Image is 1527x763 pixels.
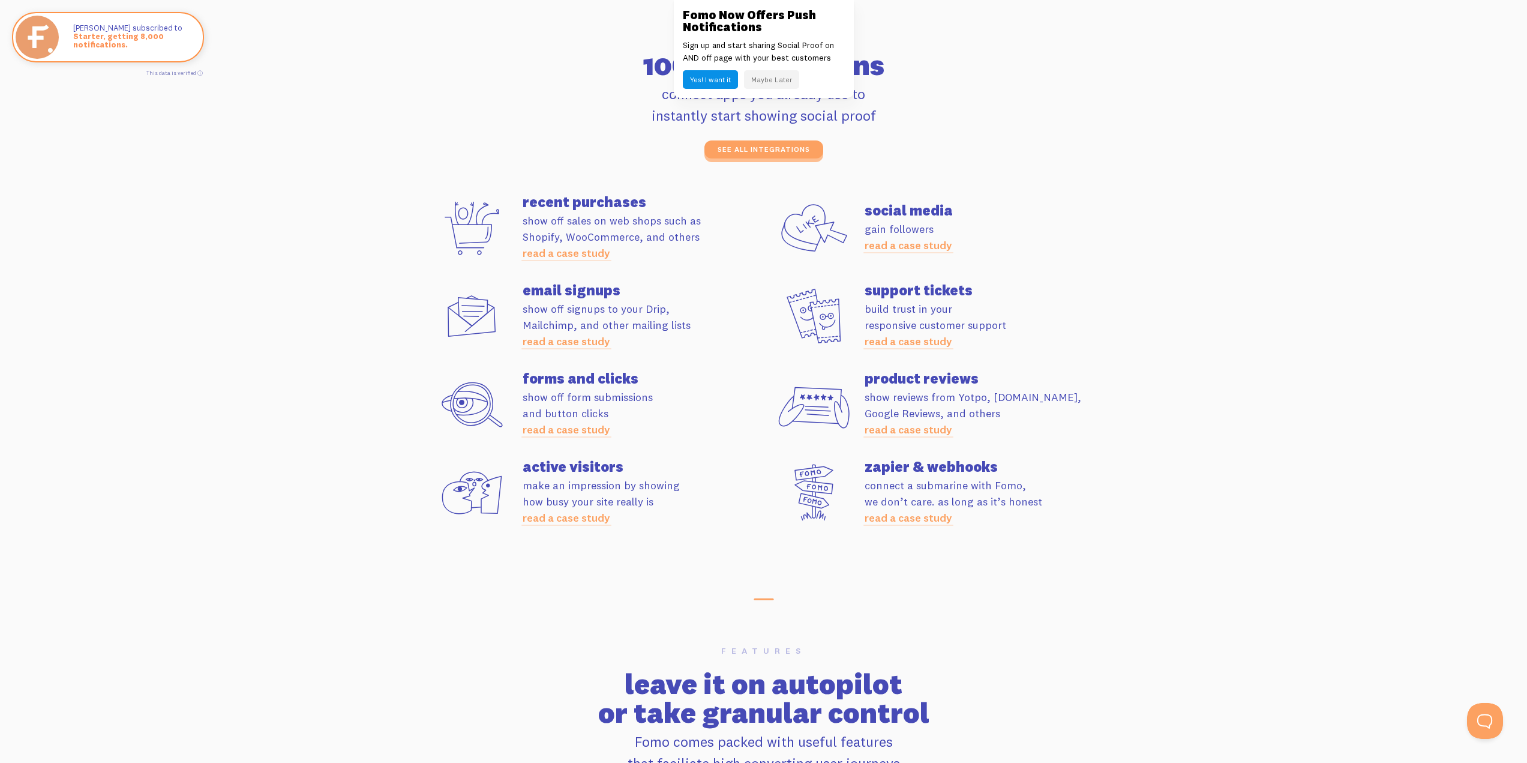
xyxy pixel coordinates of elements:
[429,647,1099,655] h6: features
[865,511,952,525] a: read a case study
[429,83,1099,126] p: connect apps you already use to instantly start showing social proof
[523,301,764,349] p: show off signups to your Drip, Mailchimp, and other mailing lists
[704,140,823,158] a: see all integrations
[523,371,764,385] h4: forms and clicks
[865,203,1106,217] h4: social media
[73,23,191,51] p: [PERSON_NAME] subscribed to
[1467,703,1503,739] iframe: Help Scout Beacon - Open
[865,283,1106,297] h4: support tickets
[865,423,952,436] a: read a case study
[523,195,764,209] h4: recent purchases
[865,221,1106,253] p: gain followers
[523,213,764,261] p: show off sales on web shops such as Shopify, WooCommerce, and others
[523,283,764,297] h4: email signups
[865,334,952,348] a: read a case study
[16,16,59,59] img: Starter, getting 8,000 notifications.
[744,70,799,89] button: Maybe Later
[523,423,610,436] a: read a case study
[429,28,1099,36] h6: Apps
[429,669,1099,727] h2: leave it on autopilot or take granular control
[523,477,764,526] p: make an impression by showing how busy your site really is
[523,334,610,348] a: read a case study
[523,389,764,438] p: show off form submissions and button clicks
[523,511,610,525] a: read a case study
[73,32,191,49] span: Starter, getting 8,000 notifications.
[865,459,1106,474] h4: zapier & webhooks
[146,70,203,76] a: This data is verified ⓘ
[865,389,1106,438] p: show reviews from Yotpo, [DOMAIN_NAME], Google Reviews, and others
[523,246,610,260] a: read a case study
[429,50,1099,79] h2: 106+ integrations
[523,459,764,474] h4: active visitors
[683,70,738,89] button: Yes! I want it
[683,9,845,33] h3: Fomo Now Offers Push Notifications
[865,301,1106,349] p: build trust in your responsive customer support
[865,238,952,252] a: read a case study
[683,39,845,64] p: Sign up and start sharing Social Proof on AND off page with your best customers
[865,477,1106,526] p: connect a submarine with Fomo, we don’t care. as long as it’s honest
[865,371,1106,385] h4: product reviews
